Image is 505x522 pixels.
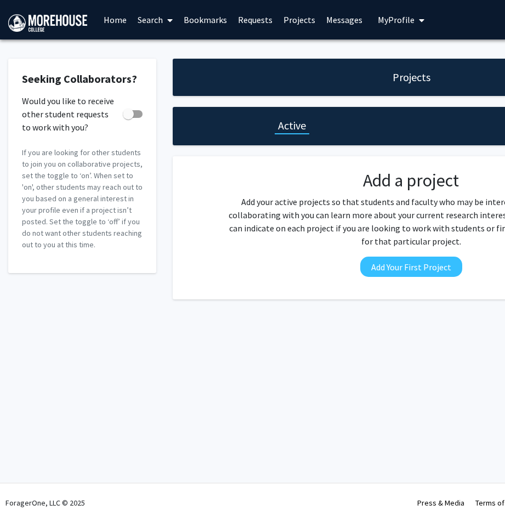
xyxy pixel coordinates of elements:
[8,473,47,514] iframe: Chat
[378,14,415,25] span: My Profile
[417,498,464,508] a: Press & Media
[22,94,118,134] span: Would you like to receive other student requests to work with you?
[98,1,132,39] a: Home
[8,14,87,32] img: Morehouse College Logo
[22,147,143,251] p: If you are looking for other students to join you on collaborative projects, set the toggle to ‘o...
[178,1,232,39] a: Bookmarks
[278,118,306,133] h1: Active
[22,72,143,86] h2: Seeking Collaborators?
[132,1,178,39] a: Search
[393,70,430,85] h1: Projects
[321,1,368,39] a: Messages
[232,1,278,39] a: Requests
[360,257,462,277] button: Add Your First Project
[278,1,321,39] a: Projects
[5,484,85,522] div: ForagerOne, LLC © 2025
